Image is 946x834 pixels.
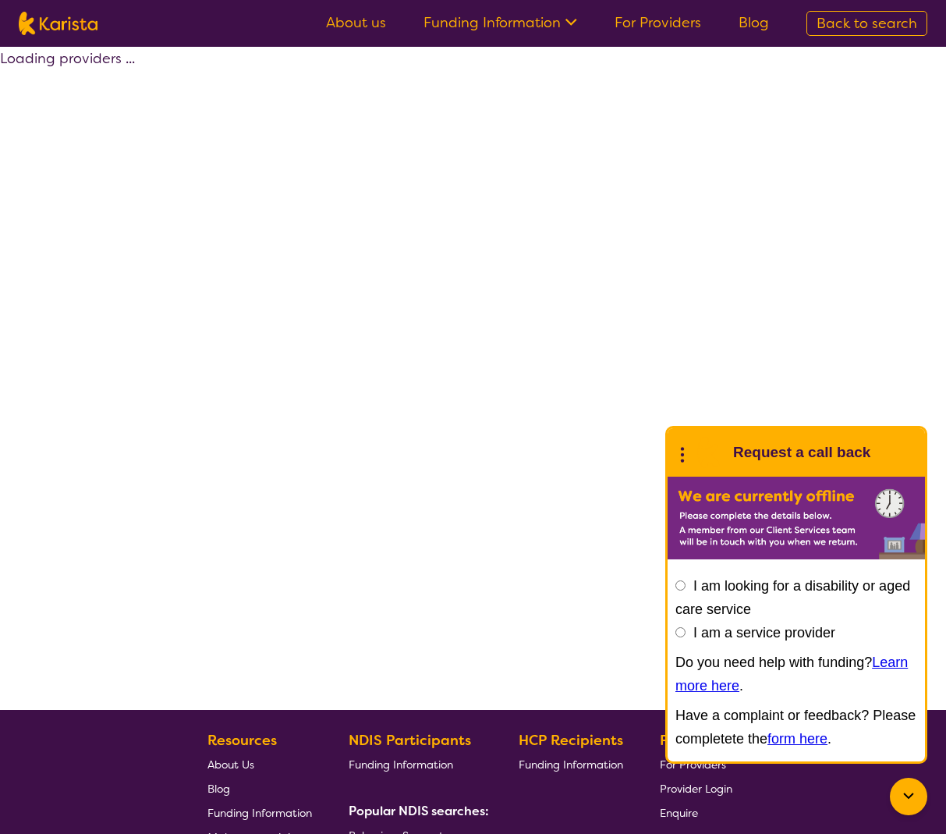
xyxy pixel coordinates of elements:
[519,752,623,776] a: Funding Information
[349,731,471,750] b: NDIS Participants
[519,731,623,750] b: HCP Recipients
[675,704,917,751] p: Have a complaint or feedback? Please completete the .
[207,806,312,820] span: Funding Information
[349,752,483,776] a: Funding Information
[668,477,925,559] img: Karista offline chat form to request call back
[207,752,312,776] a: About Us
[326,13,386,32] a: About us
[660,752,732,776] a: For Providers
[817,14,917,33] span: Back to search
[660,758,726,772] span: For Providers
[423,13,577,32] a: Funding Information
[660,782,732,796] span: Provider Login
[349,758,453,772] span: Funding Information
[207,731,277,750] b: Resources
[660,776,732,800] a: Provider Login
[207,800,312,825] a: Funding Information
[693,437,724,468] img: Karista
[660,800,732,825] a: Enquire
[660,806,698,820] span: Enquire
[675,651,917,697] p: Do you need help with funding? .
[19,12,97,35] img: Karista logo
[207,782,230,796] span: Blog
[519,758,623,772] span: Funding Information
[739,13,769,32] a: Blog
[207,758,254,772] span: About Us
[806,11,927,36] a: Back to search
[207,776,312,800] a: Blog
[349,803,489,819] b: Popular NDIS searches:
[615,13,701,32] a: For Providers
[693,625,835,641] label: I am a service provider
[767,731,827,747] a: form here
[660,731,724,750] b: Providers
[675,578,910,617] label: I am looking for a disability or aged care service
[733,441,870,464] h1: Request a call back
